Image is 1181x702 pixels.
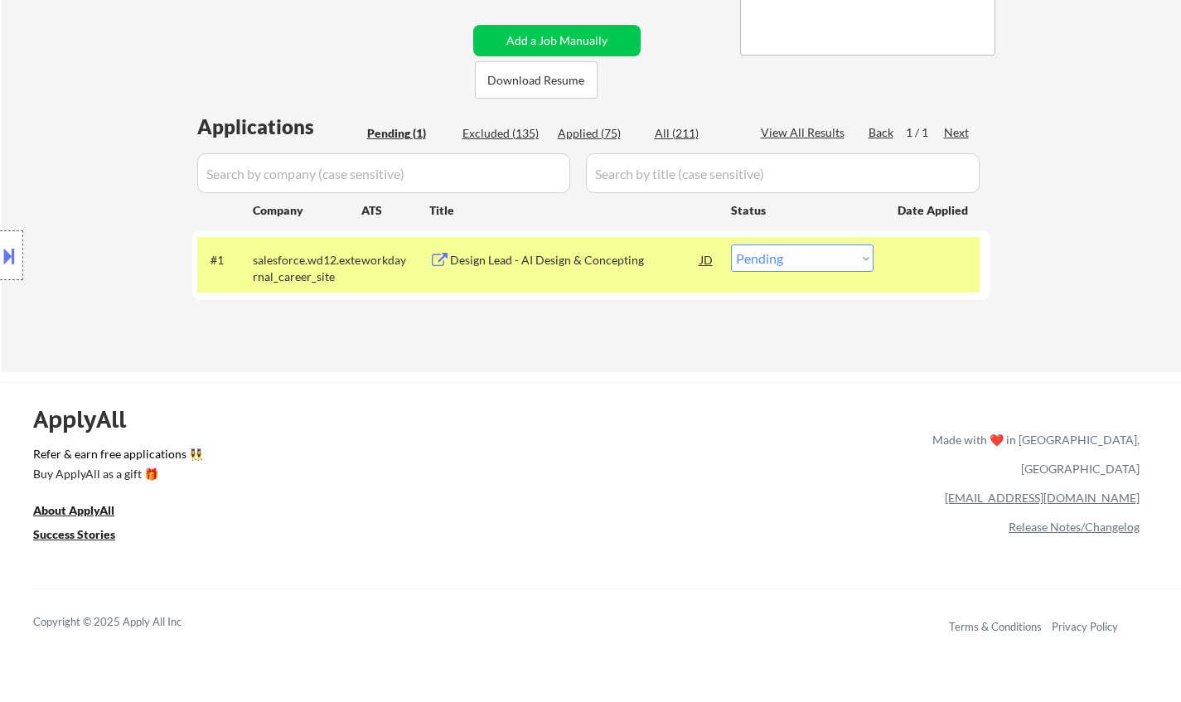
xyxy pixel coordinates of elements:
[253,252,361,284] div: salesforce.wd12.external_career_site
[33,502,138,523] a: About ApplyAll
[586,153,980,193] input: Search by title (case sensitive)
[450,252,700,269] div: Design Lead - AI Design & Concepting
[699,244,715,274] div: JD
[33,466,199,487] a: Buy ApplyAll as a gift 🎁
[33,614,224,631] div: Copyright © 2025 Apply All Inc
[1052,620,1118,633] a: Privacy Policy
[361,252,429,269] div: workday
[655,125,738,142] div: All (211)
[906,124,944,141] div: 1 / 1
[33,405,145,433] div: ApplyAll
[731,195,874,225] div: Status
[33,526,138,547] a: Success Stories
[944,124,970,141] div: Next
[33,448,586,466] a: Refer & earn free applications 👯‍♀️
[429,202,715,219] div: Title
[33,468,199,480] div: Buy ApplyAll as a gift 🎁
[898,202,970,219] div: Date Applied
[761,124,849,141] div: View All Results
[197,153,570,193] input: Search by company (case sensitive)
[473,25,641,56] button: Add a Job Manually
[949,620,1042,633] a: Terms & Conditions
[475,61,598,99] button: Download Resume
[945,491,1140,505] a: [EMAIL_ADDRESS][DOMAIN_NAME]
[558,125,641,142] div: Applied (75)
[361,202,429,219] div: ATS
[367,125,450,142] div: Pending (1)
[869,124,895,141] div: Back
[253,202,361,219] div: Company
[926,425,1140,483] div: Made with ❤️ in [GEOGRAPHIC_DATA], [GEOGRAPHIC_DATA]
[33,527,115,541] u: Success Stories
[462,125,545,142] div: Excluded (135)
[33,503,114,517] u: About ApplyAll
[1009,520,1140,534] a: Release Notes/Changelog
